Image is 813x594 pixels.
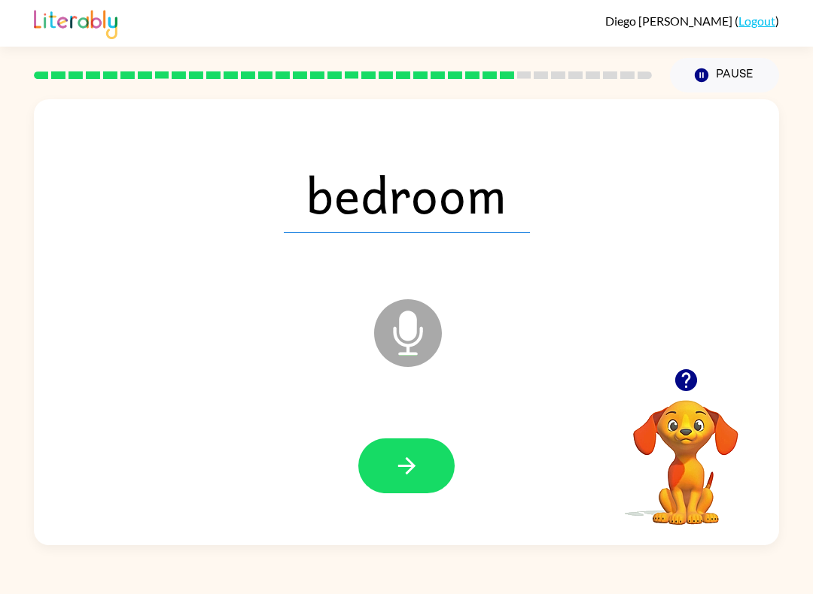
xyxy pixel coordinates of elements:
button: Pause [670,58,779,92]
video: Your browser must support playing .mp4 files to use Literably. Please try using another browser. [611,377,761,527]
div: ( ) [605,14,779,28]
span: Diego [PERSON_NAME] [605,14,735,28]
span: bedroom [284,155,530,233]
a: Logout [738,14,775,28]
img: Literably [34,6,117,39]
